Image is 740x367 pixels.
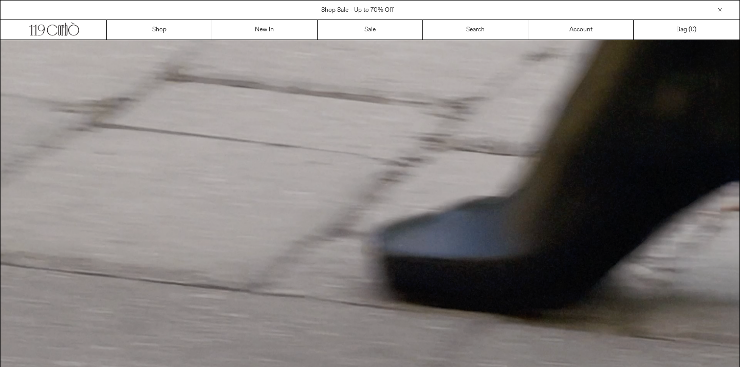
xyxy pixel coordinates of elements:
[528,20,634,40] a: Account
[321,6,394,14] a: Shop Sale - Up to 70% Off
[318,20,423,40] a: Sale
[691,26,694,34] span: 0
[423,20,528,40] a: Search
[107,20,212,40] a: Shop
[634,20,739,40] a: Bag ()
[691,25,696,34] span: )
[212,20,318,40] a: New In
